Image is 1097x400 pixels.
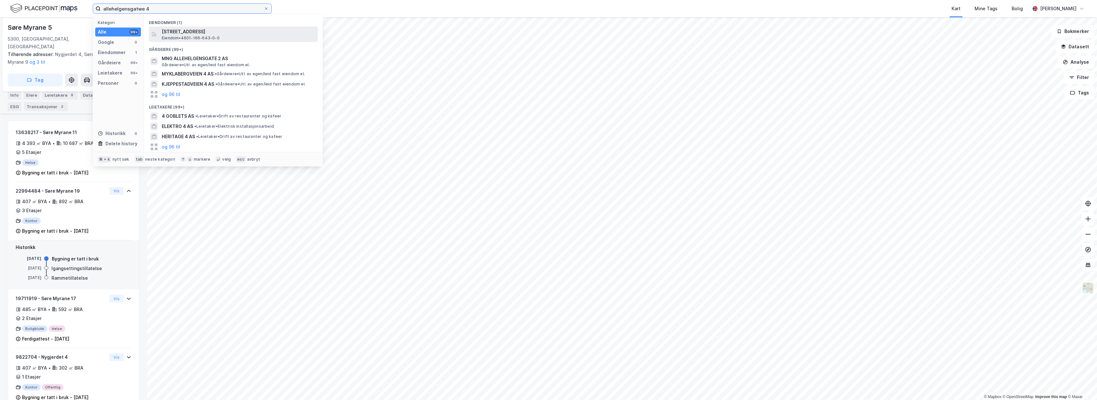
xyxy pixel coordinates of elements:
[24,102,68,111] div: Transaksjoner
[1051,25,1094,38] button: Bokmerker
[215,82,217,86] span: •
[22,364,47,372] div: 407 ㎡ BYA
[109,353,124,361] button: Vis
[22,140,51,147] div: 4 393 ㎡ BYA
[22,198,47,205] div: 407 ㎡ BYA
[63,140,94,147] div: 10 687 ㎡ BRA
[42,91,78,100] div: Leietakere
[215,82,306,87] span: Gårdeiere • Utl. av egen/leid fast eiendom el.
[215,71,217,76] span: •
[133,131,138,136] div: 0
[8,102,21,111] div: ESG
[69,92,75,98] div: 8
[162,80,214,88] span: KJEPPESTADVEIEN 4 AS
[80,91,104,100] div: Datasett
[22,207,42,214] div: 3 Etasjer
[22,315,42,322] div: 2 Etasjer
[1035,395,1067,399] a: Improve this map
[59,198,83,205] div: 892 ㎡ BRA
[98,59,121,67] div: Gårdeiere
[48,365,51,371] div: •
[133,81,138,86] div: 0
[98,130,126,137] div: Historikk
[984,395,1001,399] a: Mapbox
[975,5,998,12] div: Mine Tags
[16,265,41,271] div: [DATE]
[129,29,138,35] div: 99+
[16,353,107,361] div: 9822704 - Nygjerdet 4
[109,187,124,195] button: Vis
[113,157,129,162] div: nytt søk
[8,22,53,33] div: Søre Myrane 5
[51,274,88,282] div: Rammetillatelse
[1012,5,1023,12] div: Bolig
[133,50,138,55] div: 1
[194,157,210,162] div: markere
[98,20,141,25] div: Kategori
[98,49,126,56] div: Eiendommer
[105,140,137,148] div: Delete history
[195,114,197,118] span: •
[162,123,193,130] span: ELEKTRO 4 AS
[59,103,65,110] div: 3
[162,55,315,62] span: MNG ALLEHELGENSGATE 2 AS
[10,3,77,14] img: logo.f888ab2527a4732fd821a326f86c7f29.svg
[24,91,40,100] div: Eiere
[16,295,107,302] div: 19711919 - Søre Myrane 17
[1055,40,1094,53] button: Datasett
[195,114,281,119] span: Leietaker • Drift av restauranter og kafeer
[162,62,250,68] span: Gårdeiere • Utl. av egen/leid fast eiendom el.
[22,335,69,343] div: Ferdigattest - [DATE]
[51,265,102,272] div: Igangsettingstillatelse
[1064,71,1094,84] button: Filter
[1003,395,1034,399] a: OpenStreetMap
[162,70,214,78] span: MYKLABERGVEIEN 4 AS
[162,36,220,41] span: Eiendom • 4601-166-643-0-0
[98,38,114,46] div: Google
[16,244,131,251] div: Historikk
[22,148,41,156] div: 5 Etasjer
[16,129,107,136] div: 13638217 - Søre Myrane 11
[194,124,274,129] span: Leietaker • Elektrisk installasjonsarbeid
[101,4,264,13] input: Søk på adresse, matrikkel, gårdeiere, leietakere eller personer
[8,52,55,57] span: Tilhørende adresser:
[48,199,51,204] div: •
[1065,86,1094,99] button: Tags
[162,28,315,36] span: [STREET_ADDRESS]
[236,156,246,163] div: esc
[22,169,89,177] div: Bygning er tatt i bruk - [DATE]
[98,69,122,77] div: Leietakere
[162,133,195,140] span: HERITAGE 4 AS
[16,256,41,261] div: [DATE]
[247,157,260,162] div: avbryt
[194,124,196,129] span: •
[22,227,89,235] div: Bygning er tatt i bruk - [DATE]
[129,70,138,76] div: 99+
[1065,369,1097,400] iframe: Chat Widget
[98,28,106,36] div: Alle
[8,91,21,100] div: Info
[133,40,138,45] div: 0
[8,74,63,86] button: Tag
[135,156,144,163] div: tab
[16,187,107,195] div: 22994484 - Søre Myrane 19
[52,141,55,146] div: •
[8,51,134,66] div: Nygjerdet 4, Søre Myrane 7, Søre Myrane 9
[8,35,113,51] div: 5300, [GEOGRAPHIC_DATA], [GEOGRAPHIC_DATA]
[98,156,111,163] div: ⌘ + k
[48,307,51,312] div: •
[952,5,961,12] div: Kart
[22,306,47,313] div: 485 ㎡ BYA
[109,295,124,302] button: Vis
[16,275,41,281] div: [DATE]
[162,91,180,98] button: og 96 til
[144,100,323,111] div: Leietakere (99+)
[58,306,83,313] div: 592 ㎡ BRA
[22,373,41,381] div: 1 Etasjer
[215,71,305,76] span: Gårdeiere • Utl. av egen/leid fast eiendom el.
[1065,369,1097,400] div: Kontrollprogram for chat
[52,255,99,263] div: Bygning er tatt i bruk
[196,134,282,139] span: Leietaker • Drift av restauranter og kafeer
[1040,5,1077,12] div: [PERSON_NAME]
[222,157,231,162] div: velg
